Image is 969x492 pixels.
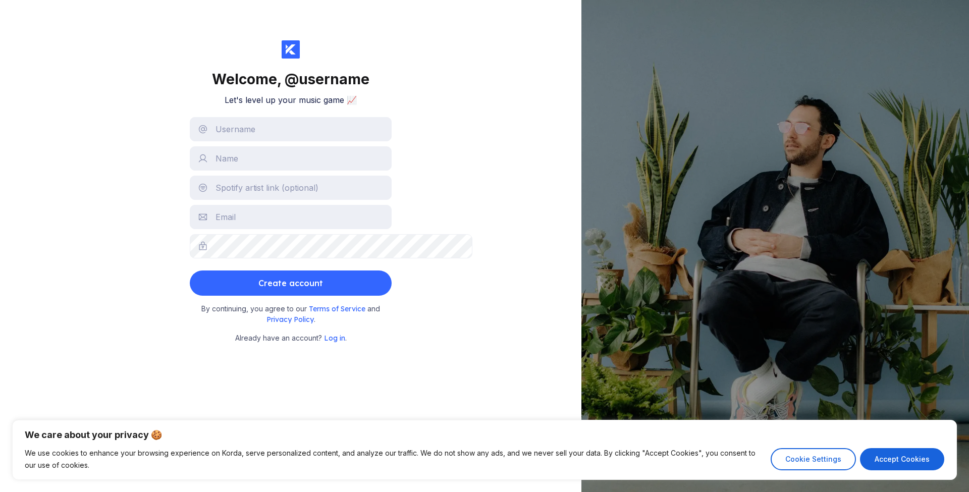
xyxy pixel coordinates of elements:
[266,315,314,323] a: Privacy Policy
[258,273,323,293] div: Create account
[285,71,299,88] span: @
[190,146,392,171] input: Name
[190,176,392,200] input: Spotify artist link (optional)
[190,117,392,141] input: Username
[190,205,392,229] input: Email
[299,71,369,88] span: username
[309,304,367,313] a: Terms of Service
[266,315,314,324] span: Privacy Policy
[324,334,345,343] span: Log in
[212,71,369,88] div: Welcome,
[25,429,944,441] p: We care about your privacy 🍪
[324,334,345,342] a: Log in
[225,95,357,105] h2: Let's level up your music game 📈
[235,333,347,344] small: Already have an account? .
[25,447,763,471] p: We use cookies to enhance your browsing experience on Korda, serve personalized content, and anal...
[190,270,392,296] button: Create account
[860,448,944,470] button: Accept Cookies
[195,304,387,324] small: By continuing, you agree to our and .
[771,448,856,470] button: Cookie Settings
